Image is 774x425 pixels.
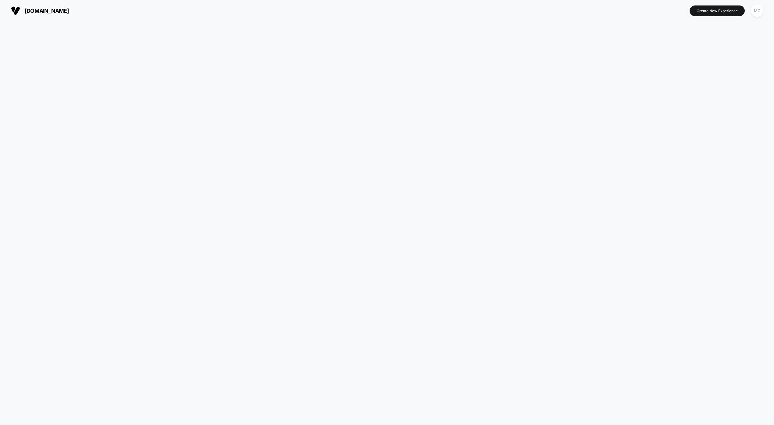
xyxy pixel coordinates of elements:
span: [DOMAIN_NAME] [25,8,69,14]
div: MO [751,5,763,17]
button: [DOMAIN_NAME] [9,6,71,16]
button: Create New Experience [690,5,745,16]
button: MO [749,5,765,17]
img: Visually logo [11,6,20,15]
